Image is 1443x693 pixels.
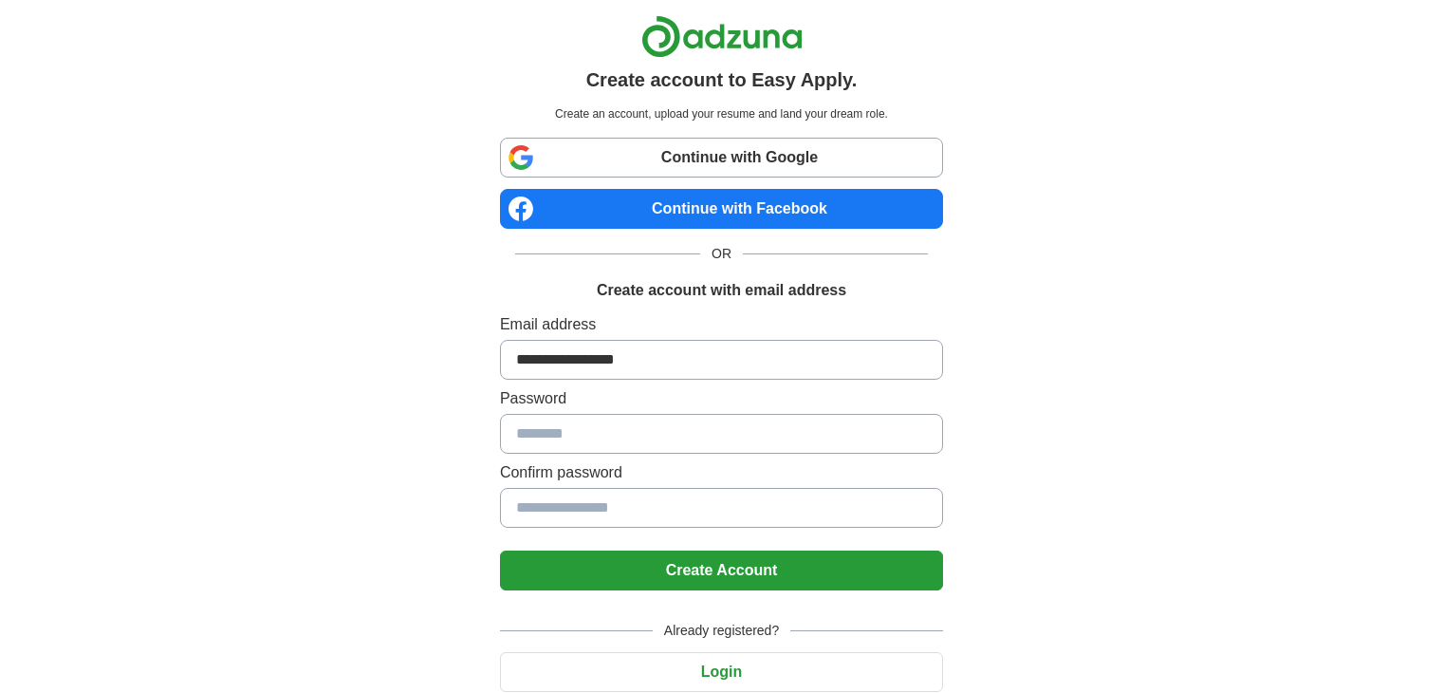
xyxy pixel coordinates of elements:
p: Create an account, upload your resume and land your dream role. [504,105,939,122]
h1: Create account to Easy Apply. [586,66,858,94]
h1: Create account with email address [597,279,846,302]
span: Already registered? [653,621,790,641]
label: Password [500,387,943,410]
button: Create Account [500,551,943,590]
a: Continue with Google [500,138,943,178]
span: OR [700,244,743,264]
label: Email address [500,313,943,336]
img: Adzuna logo [641,15,803,58]
a: Login [500,664,943,680]
button: Login [500,652,943,692]
a: Continue with Facebook [500,189,943,229]
label: Confirm password [500,461,943,484]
